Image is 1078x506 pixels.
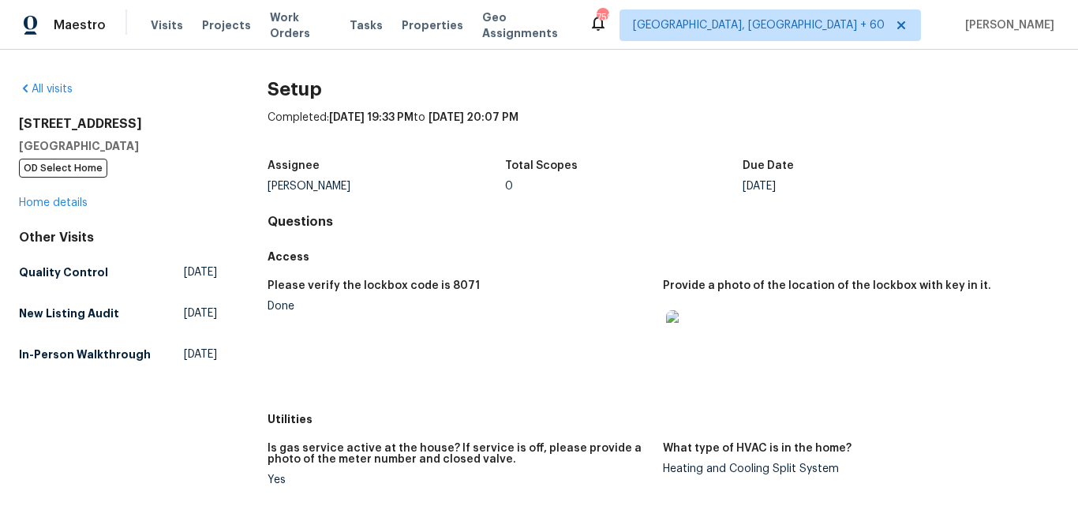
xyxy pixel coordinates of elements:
span: [DATE] [184,305,217,321]
span: [PERSON_NAME] [959,17,1054,33]
span: Geo Assignments [482,9,570,41]
div: Yes [268,474,651,485]
span: Tasks [350,20,383,31]
h5: [GEOGRAPHIC_DATA] [19,138,217,154]
h5: New Listing Audit [19,305,119,321]
span: Maestro [54,17,106,33]
span: OD Select Home [19,159,107,178]
span: Properties [402,17,463,33]
h5: Utilities [268,411,1059,427]
h5: Provide a photo of the location of the lockbox with key in it. [663,280,991,291]
span: [DATE] 20:07 PM [429,112,518,123]
div: 759 [597,9,608,25]
div: [PERSON_NAME] [268,181,505,192]
h5: Assignee [268,160,320,171]
h5: Please verify the lockbox code is 8071 [268,280,480,291]
div: Completed: to [268,110,1059,151]
a: All visits [19,84,73,95]
h2: [STREET_ADDRESS] [19,116,217,132]
span: [GEOGRAPHIC_DATA], [GEOGRAPHIC_DATA] + 60 [633,17,885,33]
h5: Access [268,249,1059,264]
a: Home details [19,197,88,208]
h5: Is gas service active at the house? If service is off, please provide a photo of the meter number... [268,443,651,465]
h2: Setup [268,81,1059,97]
div: 0 [505,181,743,192]
h5: Quality Control [19,264,108,280]
span: Visits [151,17,183,33]
span: Work Orders [270,9,331,41]
span: [DATE] [184,347,217,362]
a: In-Person Walkthrough[DATE] [19,340,217,369]
div: Other Visits [19,230,217,246]
a: Quality Control[DATE] [19,258,217,287]
span: [DATE] 19:33 PM [329,112,414,123]
div: Done [268,301,651,312]
span: [DATE] [184,264,217,280]
h5: What type of HVAC is in the home? [663,443,852,454]
h5: Total Scopes [505,160,578,171]
h5: In-Person Walkthrough [19,347,151,362]
div: Heating and Cooling Split System [663,463,1046,474]
a: New Listing Audit[DATE] [19,299,217,328]
div: [DATE] [743,181,980,192]
h5: Due Date [743,160,794,171]
span: Projects [202,17,251,33]
h4: Questions [268,214,1059,230]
